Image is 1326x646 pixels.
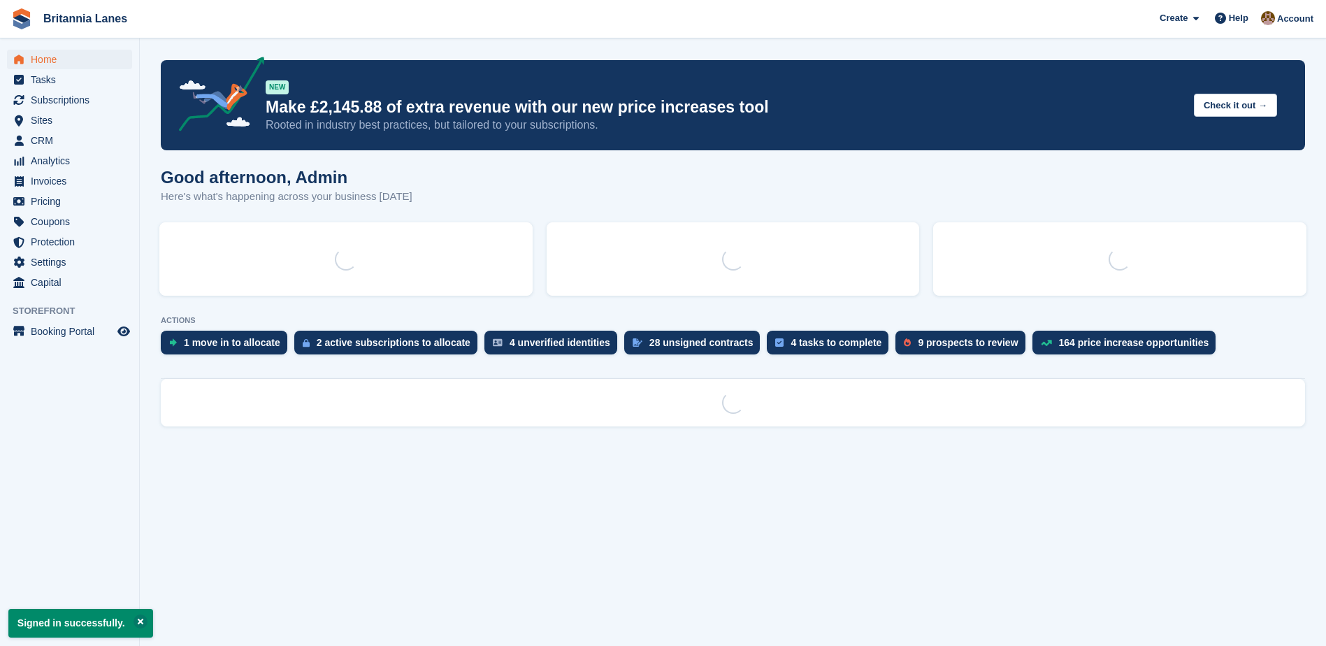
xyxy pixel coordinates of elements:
[266,80,289,94] div: NEW
[31,232,115,252] span: Protection
[7,212,132,231] a: menu
[31,192,115,211] span: Pricing
[7,151,132,171] a: menu
[161,168,412,187] h1: Good afternoon, Admin
[7,232,132,252] a: menu
[7,70,132,89] a: menu
[7,171,132,191] a: menu
[918,337,1018,348] div: 9 prospects to review
[633,338,642,347] img: contract_signature_icon-13c848040528278c33f63329250d36e43548de30e8caae1d1a13099fd9432cc5.svg
[1261,11,1275,25] img: Admin
[7,273,132,292] a: menu
[31,90,115,110] span: Subscriptions
[31,50,115,69] span: Home
[7,110,132,130] a: menu
[1059,337,1209,348] div: 164 price increase opportunities
[7,252,132,272] a: menu
[161,331,294,361] a: 1 move in to allocate
[624,331,768,361] a: 28 unsigned contracts
[266,117,1183,133] p: Rooted in industry best practices, but tailored to your subscriptions.
[767,331,895,361] a: 4 tasks to complete
[11,8,32,29] img: stora-icon-8386f47178a22dfd0bd8f6a31ec36ba5ce8667c1dd55bd0f319d3a0aa187defe.svg
[294,331,484,361] a: 2 active subscriptions to allocate
[775,338,784,347] img: task-75834270c22a3079a89374b754ae025e5fb1db73e45f91037f5363f120a921f8.svg
[317,337,470,348] div: 2 active subscriptions to allocate
[31,171,115,191] span: Invoices
[8,609,153,638] p: Signed in successfully.
[303,338,310,347] img: active_subscription_to_allocate_icon-d502201f5373d7db506a760aba3b589e785aa758c864c3986d89f69b8ff3...
[31,322,115,341] span: Booking Portal
[266,97,1183,117] p: Make £2,145.88 of extra revenue with our new price increases tool
[115,323,132,340] a: Preview store
[904,338,911,347] img: prospect-51fa495bee0391a8d652442698ab0144808aea92771e9ea1ae160a38d050c398.svg
[7,322,132,341] a: menu
[31,110,115,130] span: Sites
[31,273,115,292] span: Capital
[31,252,115,272] span: Settings
[7,50,132,69] a: menu
[895,331,1032,361] a: 9 prospects to review
[1194,94,1277,117] button: Check it out →
[1277,12,1313,26] span: Account
[184,337,280,348] div: 1 move in to allocate
[510,337,610,348] div: 4 unverified identities
[31,70,115,89] span: Tasks
[7,192,132,211] a: menu
[7,90,132,110] a: menu
[484,331,624,361] a: 4 unverified identities
[1032,331,1223,361] a: 164 price increase opportunities
[1229,11,1248,25] span: Help
[7,131,132,150] a: menu
[38,7,133,30] a: Britannia Lanes
[13,304,139,318] span: Storefront
[791,337,881,348] div: 4 tasks to complete
[493,338,503,347] img: verify_identity-adf6edd0f0f0b5bbfe63781bf79b02c33cf7c696d77639b501bdc392416b5a36.svg
[31,151,115,171] span: Analytics
[649,337,754,348] div: 28 unsigned contracts
[31,131,115,150] span: CRM
[161,316,1305,325] p: ACTIONS
[31,212,115,231] span: Coupons
[161,189,412,205] p: Here's what's happening across your business [DATE]
[169,338,177,347] img: move_ins_to_allocate_icon-fdf77a2bb77ea45bf5b3d319d69a93e2d87916cf1d5bf7949dd705db3b84f3ca.svg
[167,57,265,136] img: price-adjustments-announcement-icon-8257ccfd72463d97f412b2fc003d46551f7dbcb40ab6d574587a9cd5c0d94...
[1160,11,1188,25] span: Create
[1041,340,1052,346] img: price_increase_opportunities-93ffe204e8149a01c8c9dc8f82e8f89637d9d84a8eef4429ea346261dce0b2c0.svg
